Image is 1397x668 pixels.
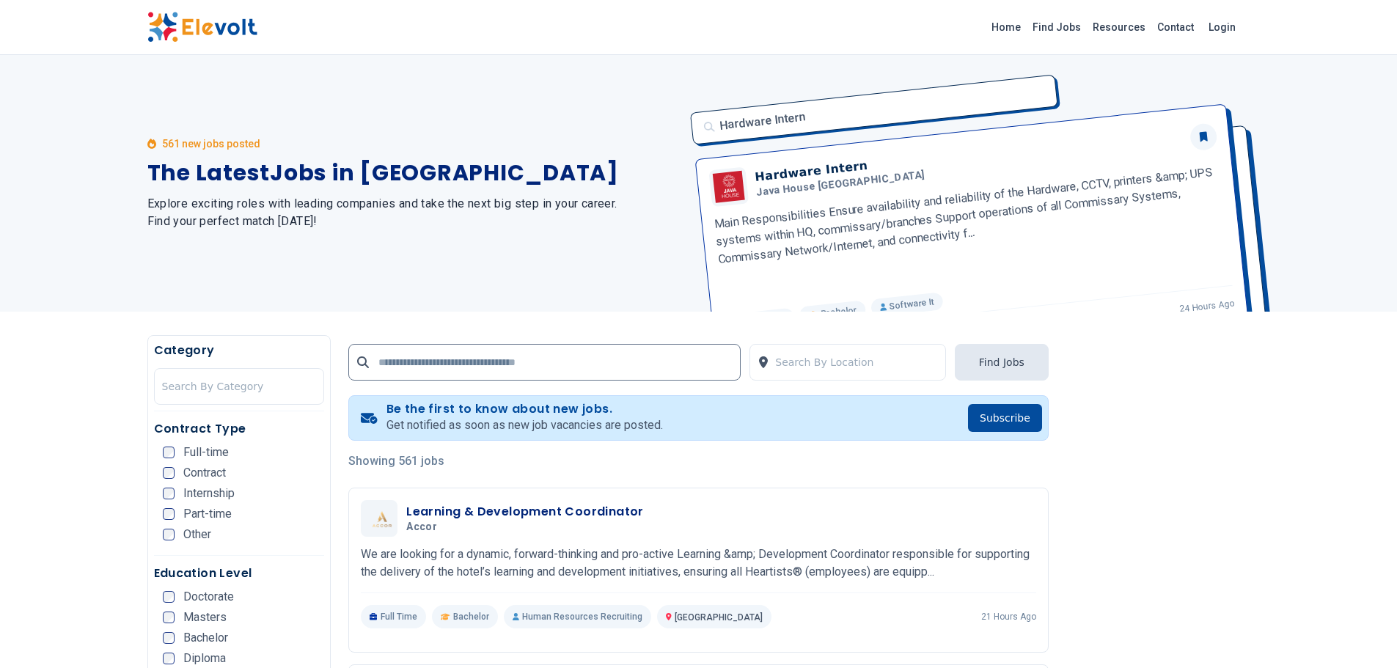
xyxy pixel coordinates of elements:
[154,565,325,582] h5: Education Level
[361,546,1036,581] p: We are looking for a dynamic, forward-thinking and pro-active Learning &amp; Development Coordina...
[183,529,211,540] span: Other
[348,452,1049,470] p: Showing 561 jobs
[1151,15,1200,39] a: Contact
[183,447,229,458] span: Full-time
[183,467,226,479] span: Contract
[1087,15,1151,39] a: Resources
[986,15,1027,39] a: Home
[364,510,394,528] img: Accor
[406,521,437,534] span: Accor
[183,612,227,623] span: Masters
[1324,598,1397,668] iframe: Chat Widget
[386,402,663,416] h4: Be the first to know about new jobs.
[163,529,175,540] input: Other
[183,488,235,499] span: Internship
[163,488,175,499] input: Internship
[154,342,325,359] h5: Category
[163,612,175,623] input: Masters
[147,195,681,230] h2: Explore exciting roles with leading companies and take the next big step in your career. Find you...
[163,653,175,664] input: Diploma
[163,632,175,644] input: Bachelor
[675,612,763,623] span: [GEOGRAPHIC_DATA]
[183,508,232,520] span: Part-time
[183,591,234,603] span: Doctorate
[406,503,644,521] h3: Learning & Development Coordinator
[147,160,681,186] h1: The Latest Jobs in [GEOGRAPHIC_DATA]
[154,420,325,438] h5: Contract Type
[163,467,175,479] input: Contract
[504,605,651,628] p: Human Resources Recruiting
[981,611,1036,623] p: 21 hours ago
[1027,15,1087,39] a: Find Jobs
[163,447,175,458] input: Full-time
[453,611,489,623] span: Bachelor
[955,344,1049,381] button: Find Jobs
[1200,12,1244,42] a: Login
[386,416,663,434] p: Get notified as soon as new job vacancies are posted.
[147,12,257,43] img: Elevolt
[361,500,1036,628] a: AccorLearning & Development CoordinatorAccorWe are looking for a dynamic, forward-thinking and pr...
[183,653,226,664] span: Diploma
[183,632,228,644] span: Bachelor
[162,136,260,151] p: 561 new jobs posted
[968,404,1042,432] button: Subscribe
[361,605,426,628] p: Full Time
[163,508,175,520] input: Part-time
[163,591,175,603] input: Doctorate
